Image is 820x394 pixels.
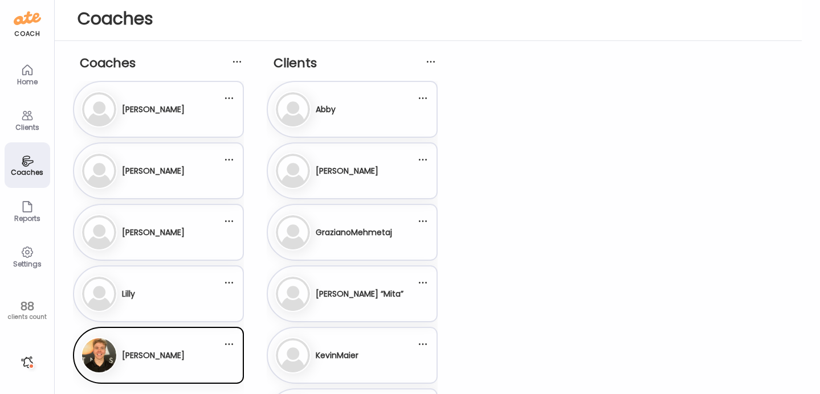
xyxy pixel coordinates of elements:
[122,227,185,239] h3: [PERSON_NAME]
[82,338,116,372] img: avatars%2FvCMemudx8xM4MmE9NFQ9p4bGZOY2
[276,338,310,372] img: bg-avatar-default.svg
[7,215,48,222] div: Reports
[82,277,116,311] img: bg-avatar-default.svg
[82,215,116,249] img: bg-avatar-default.svg
[82,154,116,188] img: bg-avatar-default.svg
[4,313,50,321] div: clients count
[316,165,378,177] h3: [PERSON_NAME]
[122,104,185,116] h3: [PERSON_NAME]
[122,350,185,362] h3: [PERSON_NAME]
[7,169,48,176] div: Coaches
[14,29,40,39] div: coach
[276,277,310,311] img: bg-avatar-default.svg
[276,154,310,188] img: bg-avatar-default.svg
[82,92,116,126] img: bg-avatar-default.svg
[316,288,403,300] h3: [PERSON_NAME] “Mita”
[316,104,336,116] h3: Abby
[274,55,438,72] h2: Clients
[7,78,48,85] div: Home
[316,227,392,239] h3: GrazianoMehmetaj
[276,215,310,249] img: bg-avatar-default.svg
[80,55,244,72] h2: Coaches
[122,288,135,300] h3: Lilly
[7,124,48,131] div: Clients
[316,350,358,362] h3: KevinMaier
[77,9,779,29] h1: Coaches
[4,299,50,313] div: 88
[7,260,48,268] div: Settings
[122,165,185,177] h3: [PERSON_NAME]
[276,92,310,126] img: bg-avatar-default.svg
[14,9,41,27] img: ate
